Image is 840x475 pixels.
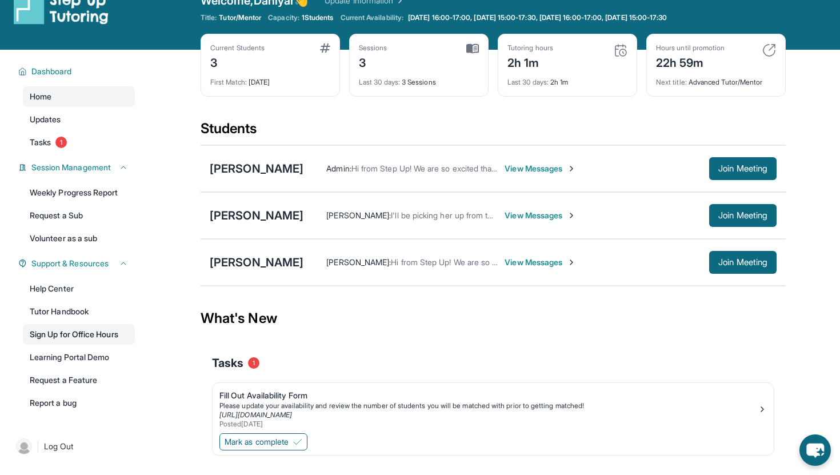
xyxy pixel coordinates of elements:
a: Volunteer as a sub [23,228,135,249]
a: Weekly Progress Report [23,182,135,203]
span: [PERSON_NAME] : [326,257,391,267]
img: Chevron-Right [567,211,576,220]
div: Students [201,119,786,145]
span: Mark as complete [225,436,289,448]
a: Help Center [23,278,135,299]
div: 22h 59m [656,53,725,71]
a: Report a bug [23,393,135,413]
button: Support & Resources [27,258,128,269]
span: Next title : [656,78,687,86]
a: Tutor Handbook [23,301,135,322]
div: 3 Sessions [359,71,479,87]
span: View Messages [505,210,576,221]
div: Sessions [359,43,387,53]
span: Admin : [326,163,351,173]
span: View Messages [505,163,576,174]
div: Please update your availability and review the number of students you will be matched with prior ... [219,401,758,410]
span: Tutor/Mentor [219,13,261,22]
a: Fill Out Availability FormPlease update your availability and review the number of students you w... [213,383,774,431]
span: Last 30 days : [507,78,549,86]
a: Request a Sub [23,205,135,226]
div: [PERSON_NAME] [210,161,303,177]
button: Session Management [27,162,128,173]
a: Home [23,86,135,107]
div: [PERSON_NAME] [210,207,303,223]
a: Updates [23,109,135,130]
img: card [320,43,330,53]
a: [URL][DOMAIN_NAME] [219,410,292,419]
a: |Log Out [11,434,135,459]
div: 2h 1m [507,71,627,87]
div: Posted [DATE] [219,420,758,429]
span: 1 [248,357,259,369]
img: card [466,43,479,54]
div: Tutoring hours [507,43,553,53]
span: View Messages [505,257,576,268]
span: Dashboard [31,66,72,77]
button: Join Meeting [709,251,777,274]
span: Tasks [212,355,243,371]
button: Dashboard [27,66,128,77]
span: Log Out [44,441,74,452]
div: 3 [359,53,387,71]
div: Fill Out Availability Form [219,390,758,401]
a: Request a Feature [23,370,135,390]
span: Join Meeting [718,259,767,266]
span: Home [30,91,51,102]
img: user-img [16,438,32,454]
span: Hi from Step Up! We are so excited that you are matched with one another. We hope that you have a... [351,163,839,173]
div: Hours until promotion [656,43,725,53]
span: Updates [30,114,61,125]
button: Join Meeting [709,204,777,227]
span: Join Meeting [718,212,767,219]
img: card [614,43,627,57]
div: 3 [210,53,265,71]
div: Advanced Tutor/Mentor [656,71,776,87]
span: Capacity: [268,13,299,22]
a: Learning Portal Demo [23,347,135,368]
a: [DATE] 16:00-17:00, [DATE] 15:00-17:30, [DATE] 16:00-17:00, [DATE] 15:00-17:30 [406,13,669,22]
span: Current Availability: [341,13,403,22]
span: First Match : [210,78,247,86]
button: chat-button [799,434,831,466]
img: card [762,43,776,57]
a: Tasks1 [23,132,135,153]
span: Session Management [31,162,111,173]
span: Tasks [30,137,51,148]
div: [PERSON_NAME] [210,254,303,270]
span: Join Meeting [718,165,767,172]
a: Sign Up for Office Hours [23,324,135,345]
div: Current Students [210,43,265,53]
div: [DATE] [210,71,330,87]
span: Last 30 days : [359,78,400,86]
span: [PERSON_NAME] : [326,210,391,220]
span: 1 Students [302,13,334,22]
img: Chevron-Right [567,258,576,267]
span: 1 [55,137,67,148]
span: Title: [201,13,217,22]
img: Mark as complete [293,437,302,446]
div: What's New [201,293,786,344]
span: [DATE] 16:00-17:00, [DATE] 15:00-17:30, [DATE] 16:00-17:00, [DATE] 15:00-17:30 [408,13,667,22]
span: | [37,440,39,453]
button: Join Meeting [709,157,777,180]
img: Chevron-Right [567,164,576,173]
span: Support & Resources [31,258,109,269]
div: 2h 1m [507,53,553,71]
button: Mark as complete [219,433,307,450]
